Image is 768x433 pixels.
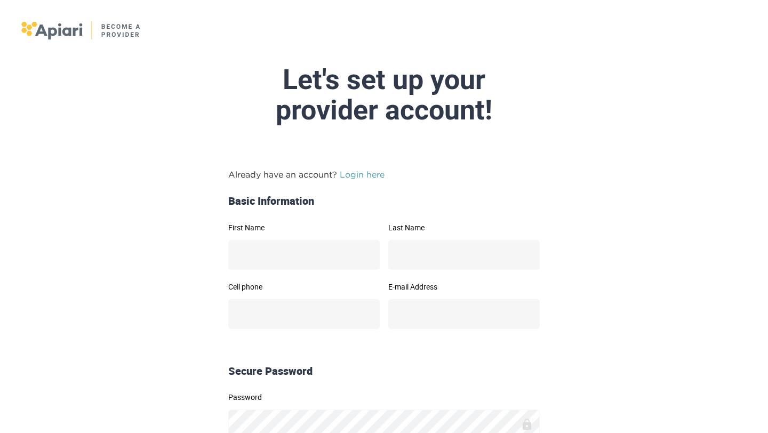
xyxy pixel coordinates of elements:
label: Last Name [388,224,540,231]
a: Login here [340,170,385,179]
div: Let's set up your provider account! [132,65,636,125]
label: First Name [228,224,380,231]
p: Already have an account? [228,168,540,181]
div: Basic Information [224,194,544,209]
img: logo [21,21,141,39]
label: Password [228,394,540,401]
label: E-mail Address [388,283,540,291]
div: Secure Password [224,364,544,379]
label: Cell phone [228,283,380,291]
